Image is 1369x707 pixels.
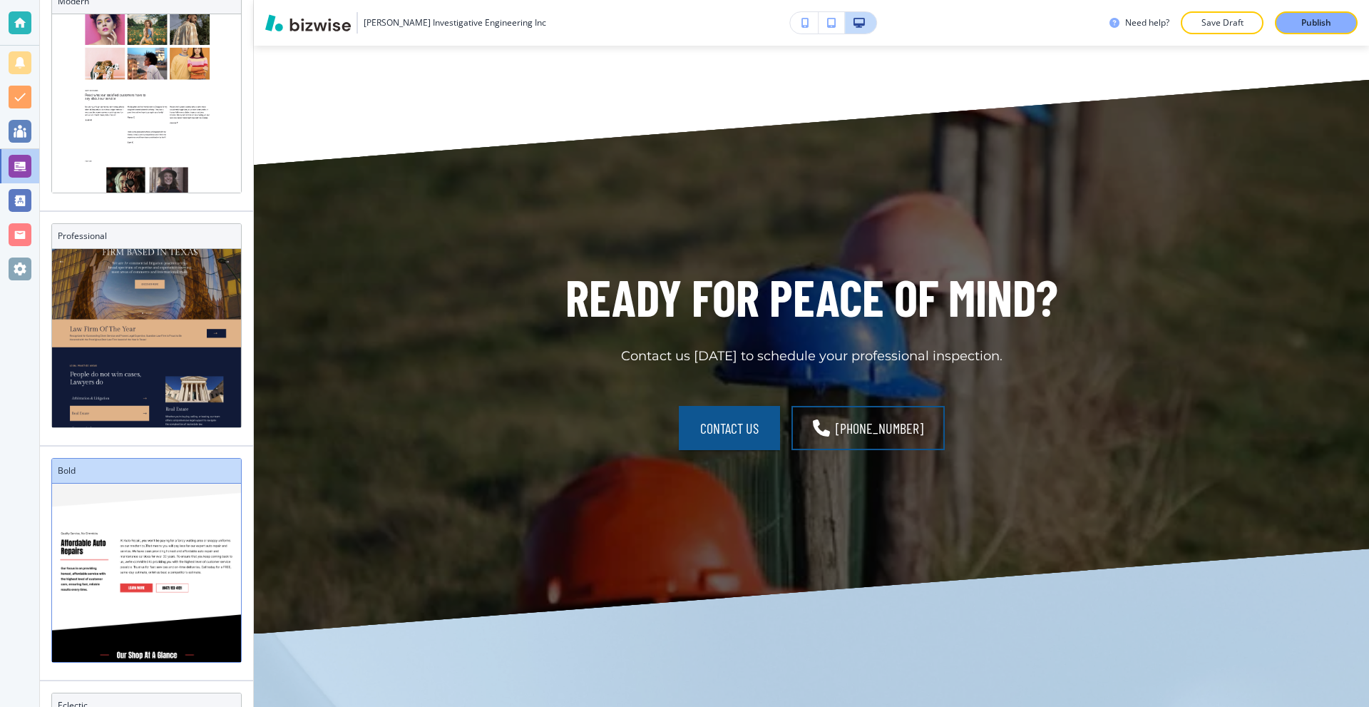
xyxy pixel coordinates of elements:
[58,464,235,477] h3: Bold
[621,347,1003,366] p: Contact us [DATE] to schedule your professional inspection.
[51,458,242,663] div: BoldBold
[265,12,546,34] button: [PERSON_NAME] Investigative Engineering Inc
[565,264,1058,330] h1: Ready for Peace of Mind?
[364,16,546,29] h3: [PERSON_NAME] Investigative Engineering Inc
[1181,11,1263,34] button: Save Draft
[1301,16,1331,29] p: Publish
[791,406,945,450] a: [PHONE_NUMBER]
[1275,11,1358,34] button: Publish
[679,406,780,450] button: CONTACT US
[1199,16,1245,29] p: Save Draft
[51,223,242,428] div: ProfessionalProfessional
[58,230,235,243] h3: Professional
[265,14,351,31] img: Bizwise Logo
[1125,16,1169,29] h3: Need help?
